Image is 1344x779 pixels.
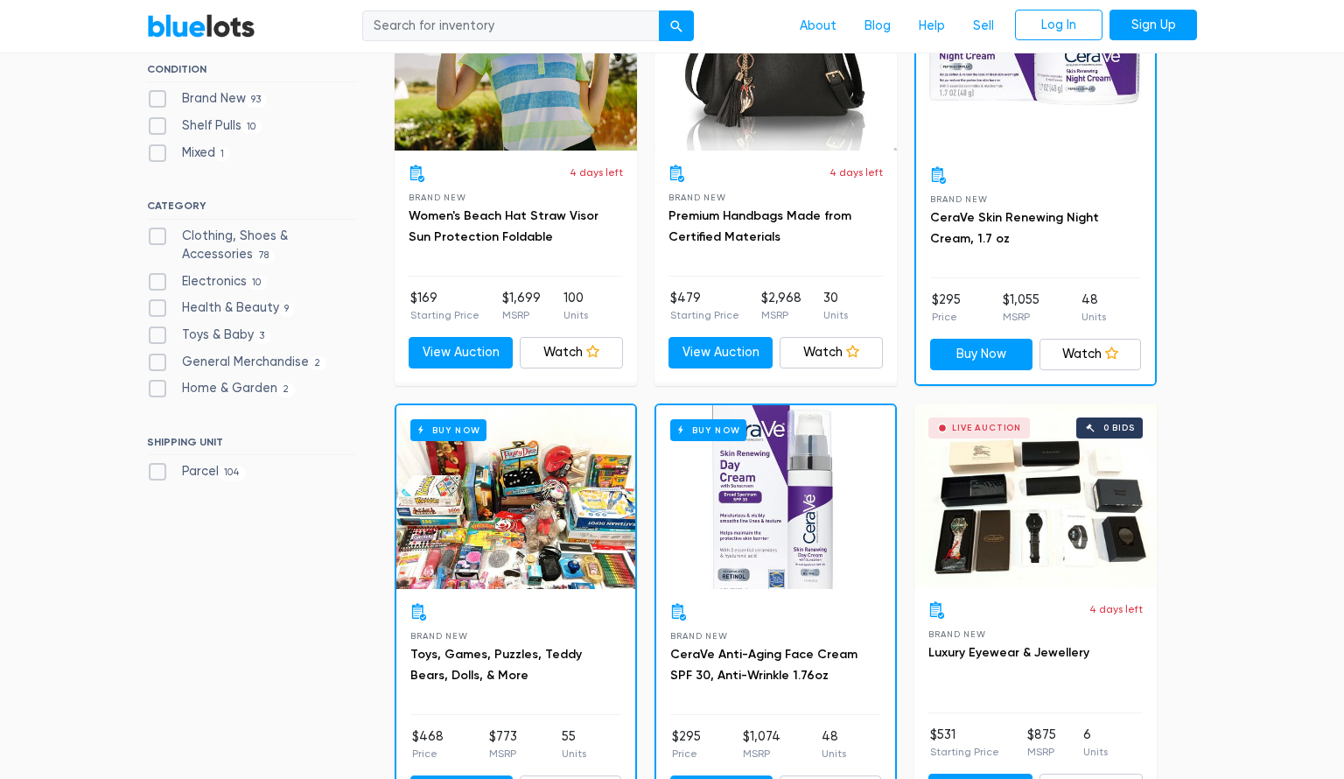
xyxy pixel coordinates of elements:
[489,746,517,761] p: MSRP
[930,339,1032,370] a: Buy Now
[928,645,1089,660] a: Luxury Eyewear & Jewellery
[215,147,230,161] span: 1
[930,210,1099,246] a: CeraVe Skin Renewing Night Cream, 1.7 oz
[1081,309,1106,325] p: Units
[410,647,582,683] a: Toys, Games, Puzzles, Teddy Bears, Dolls, & More
[147,63,356,82] h6: CONDITION
[396,405,635,589] a: Buy Now
[279,303,295,317] span: 9
[563,307,588,323] p: Units
[147,298,295,318] label: Health & Beauty
[502,307,541,323] p: MSRP
[670,307,739,323] p: Starting Price
[241,120,262,134] span: 10
[822,746,846,761] p: Units
[409,337,513,368] a: View Auction
[563,289,588,324] li: 100
[761,289,801,324] li: $2,968
[147,200,356,219] h6: CATEGORY
[930,726,999,761] li: $531
[147,227,356,264] label: Clothing, Shoes & Accessories
[850,10,905,43] a: Blog
[932,291,961,326] li: $295
[786,10,850,43] a: About
[219,467,246,481] span: 104
[1083,744,1108,760] p: Units
[562,727,586,762] li: 55
[672,746,701,761] p: Price
[1027,744,1056,760] p: MSRP
[761,307,801,323] p: MSRP
[1083,726,1108,761] li: 6
[309,356,326,370] span: 2
[670,647,857,683] a: CeraVe Anti-Aging Face Cream SPF 30, Anti-Wrinkle 1.76oz
[780,337,884,368] a: Watch
[410,307,479,323] p: Starting Price
[932,309,961,325] p: Price
[412,746,444,761] p: Price
[829,165,883,180] p: 4 days left
[253,249,275,263] span: 78
[1109,10,1197,41] a: Sign Up
[147,89,267,109] label: Brand New
[914,404,1157,587] a: Live Auction 0 bids
[147,462,246,481] label: Parcel
[672,727,701,762] li: $295
[656,405,895,589] a: Buy Now
[1089,601,1143,617] p: 4 days left
[1039,339,1142,370] a: Watch
[823,307,848,323] p: Units
[1027,726,1056,761] li: $875
[952,424,1021,432] div: Live Auction
[410,289,479,324] li: $169
[668,193,725,202] span: Brand New
[412,727,444,762] li: $468
[147,13,255,39] a: BlueLots
[246,94,267,108] span: 93
[502,289,541,324] li: $1,699
[1081,291,1106,326] li: 48
[1015,10,1102,41] a: Log In
[670,631,727,641] span: Brand New
[247,276,267,290] span: 10
[1003,309,1039,325] p: MSRP
[277,383,295,397] span: 2
[562,746,586,761] p: Units
[489,727,517,762] li: $773
[928,629,985,639] span: Brand New
[668,337,773,368] a: View Auction
[930,194,987,204] span: Brand New
[362,11,660,42] input: Search for inventory
[823,289,848,324] li: 30
[147,272,267,291] label: Electronics
[743,746,780,761] p: MSRP
[822,727,846,762] li: 48
[147,436,356,455] h6: SHIPPING UNIT
[930,744,999,760] p: Starting Price
[670,289,739,324] li: $479
[410,631,467,641] span: Brand New
[520,337,624,368] a: Watch
[147,326,270,345] label: Toys & Baby
[409,193,465,202] span: Brand New
[743,727,780,762] li: $1,074
[147,144,230,163] label: Mixed
[410,419,486,441] h6: Buy Now
[1003,291,1039,326] li: $1,055
[670,419,746,441] h6: Buy Now
[905,10,959,43] a: Help
[959,10,1008,43] a: Sell
[570,165,623,180] p: 4 days left
[147,353,326,372] label: General Merchandise
[409,208,598,244] a: Women's Beach Hat Straw Visor Sun Protection Foldable
[1103,424,1135,432] div: 0 bids
[668,208,851,244] a: Premium Handbags Made from Certified Materials
[254,329,270,343] span: 3
[147,379,295,398] label: Home & Garden
[147,116,262,136] label: Shelf Pulls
